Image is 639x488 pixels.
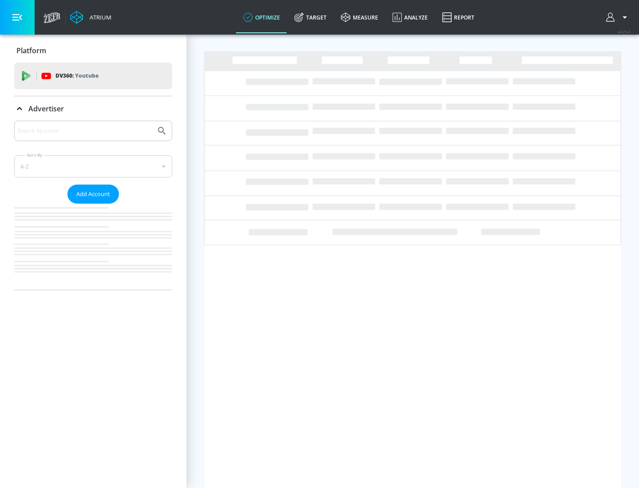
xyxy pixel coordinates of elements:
a: optimize [236,1,287,33]
p: Youtube [75,71,99,80]
input: Search by name [18,125,152,137]
span: Add Account [76,189,110,199]
div: Platform [14,38,172,63]
a: measure [334,1,385,33]
button: Add Account [67,185,119,204]
a: Analyze [385,1,435,33]
a: Target [287,1,334,33]
span: v 4.25.4 [618,29,630,34]
nav: list of Advertiser [14,204,172,290]
div: Advertiser [14,96,172,121]
div: DV360: Youtube [14,63,172,89]
a: Atrium [70,11,111,24]
p: Advertiser [28,104,64,114]
div: A-Z [14,155,172,177]
div: Atrium [86,13,111,21]
div: Advertiser [14,121,172,290]
label: Sort By [25,152,44,158]
p: Platform [16,46,46,55]
a: Report [435,1,481,33]
p: DV360: [55,71,99,81]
